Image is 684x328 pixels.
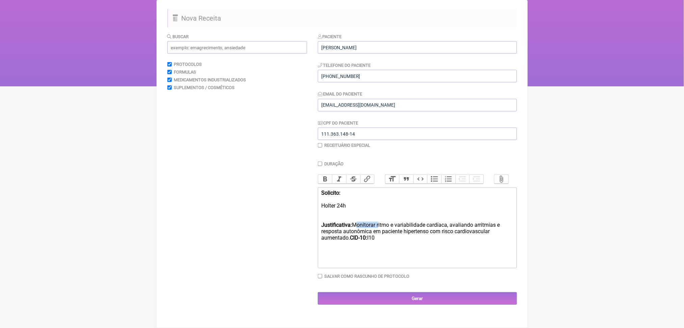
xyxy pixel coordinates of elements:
[167,41,307,54] input: exemplo: emagrecimento, ansiedade
[350,235,367,241] strong: CID-10:
[324,161,344,166] label: Duração
[456,175,470,184] button: Decrease Level
[174,62,202,67] label: Protocolos
[360,175,375,184] button: Link
[494,175,509,184] button: Attach Files
[167,34,189,39] label: Buscar
[318,175,332,184] button: Bold
[174,85,235,90] label: Suplementos / Cosméticos
[413,175,428,184] button: Code
[318,91,362,97] label: Email do Paciente
[318,292,517,305] input: Gerar
[441,175,456,184] button: Numbers
[385,175,400,184] button: Heading
[318,34,342,39] label: Paciente
[174,70,196,75] label: Formulas
[324,143,370,148] label: Receituário Especial
[469,175,484,184] button: Increase Level
[321,190,340,196] strong: Solicito:
[174,77,246,82] label: Medicamentos Industrializados
[318,63,371,68] label: Telefone do Paciente
[332,175,346,184] button: Italic
[321,190,513,215] div: Holter 24h
[427,175,441,184] button: Bullets
[167,9,517,27] h2: Nova Receita
[318,120,358,126] label: CPF do Paciente
[321,222,352,228] strong: Justificativa:
[399,175,413,184] button: Quote
[346,175,360,184] button: Strikethrough
[321,215,513,241] div: Monitorar ritmo e variabilidade cardíaca, avaliando arritmias e resposta autonômica em paciente h...
[324,274,409,279] label: Salvar como rascunho de Protocolo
